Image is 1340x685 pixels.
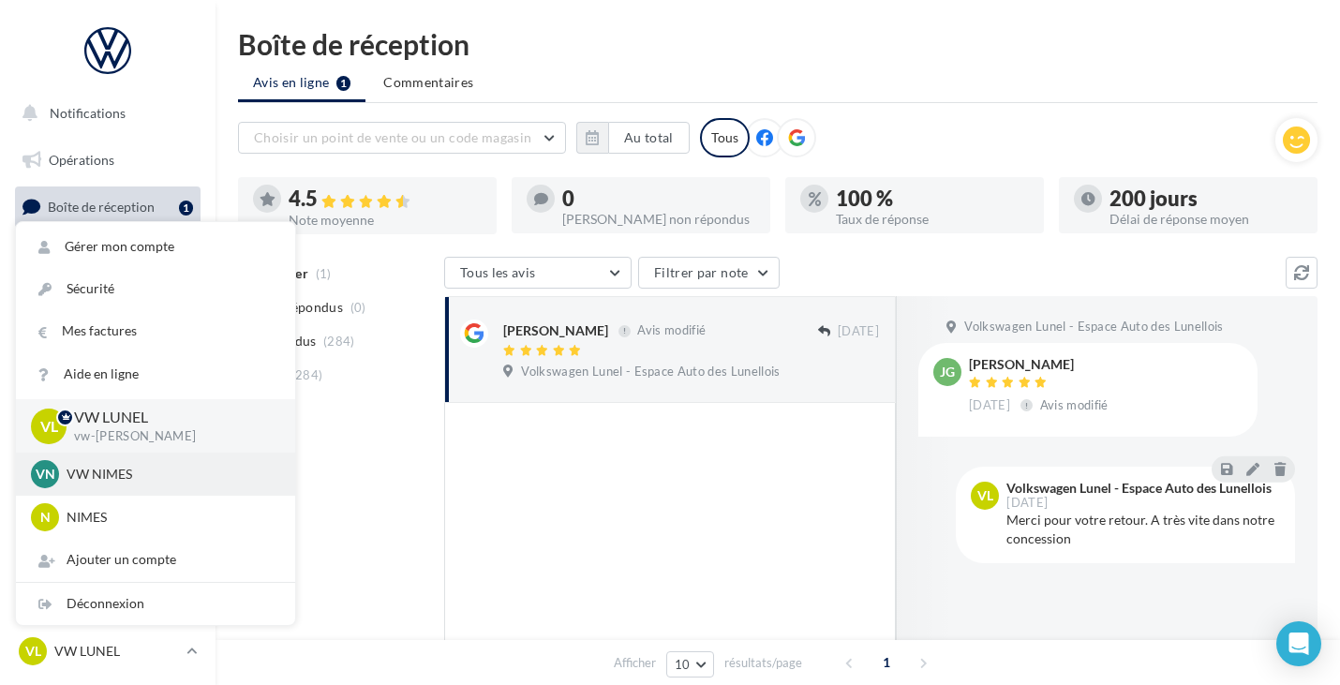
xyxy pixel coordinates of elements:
span: (284) [323,334,355,349]
span: Volkswagen Lunel - Espace Auto des Lunellois [521,364,780,380]
button: 10 [666,651,714,678]
span: (284) [291,367,323,382]
a: VL VW LUNEL [15,633,201,669]
div: 200 jours [1109,188,1303,209]
p: NIMES [67,508,273,527]
button: Au total [576,122,690,154]
a: Opérations [11,141,204,180]
div: Note moyenne [289,214,482,227]
button: Choisir un point de vente ou un code magasin [238,122,566,154]
a: Calendrier [11,422,204,461]
a: Campagnes [11,282,204,321]
span: Avis modifié [1040,397,1109,412]
a: PLV et print personnalisable [11,468,204,523]
a: Aide en ligne [16,353,295,395]
span: VN [36,465,55,484]
span: Volkswagen Lunel - Espace Auto des Lunellois [964,319,1223,335]
span: Tous les avis [460,264,536,280]
div: 4.5 [289,188,482,210]
span: JG [940,363,955,381]
div: [PERSON_NAME] non répondus [562,213,755,226]
div: 0 [562,188,755,209]
span: [DATE] [838,323,879,340]
div: Tous [700,118,750,157]
div: 1 [179,201,193,216]
button: Notifications [11,94,197,133]
a: Campagnes DataOnDemand [11,530,204,586]
span: 10 [675,657,691,672]
div: Boîte de réception [238,30,1318,58]
span: [DATE] [969,397,1010,414]
div: [PERSON_NAME] [969,358,1112,371]
span: N [40,508,51,527]
a: Visibilité en ligne [11,235,204,275]
p: VW LUNEL [54,642,179,661]
span: VL [25,642,41,661]
button: Au total [608,122,690,154]
p: vw-[PERSON_NAME] [74,428,265,445]
div: [PERSON_NAME] [503,321,608,340]
a: Boîte de réception1 [11,186,204,227]
a: Mes factures [16,310,295,352]
a: Sécurité [16,268,295,310]
div: Volkswagen Lunel - Espace Auto des Lunellois [1006,482,1272,495]
span: Notifications [50,105,126,121]
span: résultats/page [724,654,802,672]
button: Filtrer par note [638,257,780,289]
a: Médiathèque [11,375,204,414]
div: Délai de réponse moyen [1109,213,1303,226]
div: Taux de réponse [836,213,1029,226]
div: Open Intercom Messenger [1276,621,1321,666]
span: Non répondus [256,298,343,317]
p: VW NIMES [67,465,273,484]
div: Merci pour votre retour. A très vite dans notre concession [1006,511,1280,548]
a: Contacts [11,328,204,367]
div: 100 % [836,188,1029,209]
div: Déconnexion [16,583,295,625]
span: Commentaires [383,73,473,92]
button: Tous les avis [444,257,632,289]
div: Ajouter un compte [16,539,295,581]
p: VW LUNEL [74,407,265,428]
a: Gérer mon compte [16,226,295,268]
span: 1 [871,648,901,678]
span: VL [40,415,58,437]
span: (0) [350,300,366,315]
span: Afficher [614,654,656,672]
span: Opérations [49,152,114,168]
span: VL [977,486,993,505]
span: Boîte de réception [48,199,155,215]
span: [DATE] [1006,497,1048,509]
span: Choisir un point de vente ou un code magasin [254,129,531,145]
span: Avis modifié [637,323,706,338]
